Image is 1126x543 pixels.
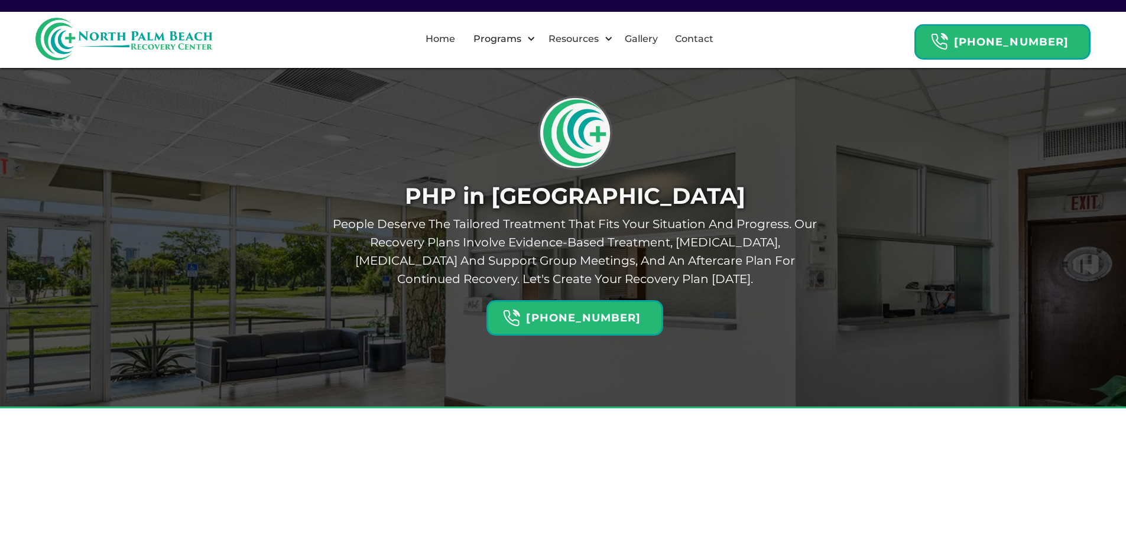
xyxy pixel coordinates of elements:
[470,32,524,46] div: Programs
[502,309,520,327] img: Header Calendar Icons
[930,32,948,51] img: Header Calendar Icons
[914,18,1091,60] a: Header Calendar Icons[PHONE_NUMBER]
[330,183,820,209] h1: PHP in [GEOGRAPHIC_DATA]
[618,20,665,58] a: Gallery
[330,215,820,288] p: People deserve the tailored treatment that fits your situation and progress. Our recovery plans i...
[546,32,602,46] div: Resources
[668,20,721,58] a: Contact
[954,35,1069,48] strong: [PHONE_NUMBER]
[526,311,641,324] strong: [PHONE_NUMBER]
[486,294,663,336] a: Header Calendar Icons[PHONE_NUMBER]
[418,20,462,58] a: Home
